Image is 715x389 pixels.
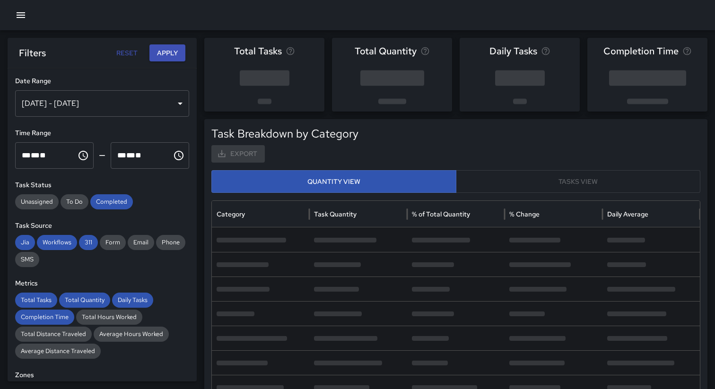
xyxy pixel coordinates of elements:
[15,346,101,356] span: Average Distance Traveled
[169,146,188,165] button: Choose time, selected time is 11:59 PM
[15,310,74,325] div: Completion Time
[15,344,101,359] div: Average Distance Traveled
[15,293,57,308] div: Total Tasks
[94,327,169,342] div: Average Hours Worked
[76,312,142,322] span: Total Hours Worked
[61,197,88,207] span: To Do
[15,255,39,264] span: SMS
[15,180,189,190] h6: Task Status
[59,295,110,305] span: Total Quantity
[15,370,189,380] h6: Zones
[59,293,110,308] div: Total Quantity
[79,238,98,247] span: 311
[286,46,295,56] svg: Total number of tasks in the selected period, compared to the previous period.
[149,44,185,62] button: Apply
[15,76,189,86] h6: Date Range
[412,210,470,218] div: % of Total Quantity
[607,210,648,218] div: Daily Average
[15,278,189,289] h6: Metrics
[61,194,88,209] div: To Do
[112,44,142,62] button: Reset
[37,235,77,250] div: Workflows
[15,252,39,267] div: SMS
[603,43,679,59] span: Completion Time
[135,152,141,159] span: Meridiem
[128,235,154,250] div: Email
[541,46,550,56] svg: Average number of tasks per day in the selected period, compared to the previous period.
[94,329,169,339] span: Average Hours Worked
[355,43,417,59] span: Total Quantity
[15,90,189,117] div: [DATE] - [DATE]
[15,329,92,339] span: Total Distance Traveled
[74,146,93,165] button: Choose time, selected time is 12:00 AM
[682,46,692,56] svg: Average time taken to complete tasks in the selected period, compared to the previous period.
[31,152,40,159] span: Minutes
[211,126,700,141] h5: Task Breakdown by Category
[15,194,59,209] div: Unassigned
[22,152,31,159] span: Hours
[40,152,46,159] span: Meridiem
[37,238,77,247] span: Workflows
[117,152,126,159] span: Hours
[15,235,35,250] div: Jia
[15,327,92,342] div: Total Distance Traveled
[79,235,98,250] div: 311
[112,295,153,305] span: Daily Tasks
[128,238,154,247] span: Email
[76,310,142,325] div: Total Hours Worked
[156,238,185,247] span: Phone
[90,194,133,209] div: Completed
[100,235,126,250] div: Form
[509,210,540,218] div: % Change
[234,43,282,59] span: Total Tasks
[112,293,153,308] div: Daily Tasks
[217,210,245,218] div: Category
[314,210,357,218] div: Task Quantity
[15,197,59,207] span: Unassigned
[15,238,35,247] span: Jia
[420,46,430,56] svg: Total task quantity in the selected period, compared to the previous period.
[19,45,46,61] h6: Filters
[126,152,135,159] span: Minutes
[489,43,537,59] span: Daily Tasks
[90,197,133,207] span: Completed
[156,235,185,250] div: Phone
[15,312,74,322] span: Completion Time
[15,221,189,231] h6: Task Source
[100,238,126,247] span: Form
[15,128,189,138] h6: Time Range
[15,295,57,305] span: Total Tasks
